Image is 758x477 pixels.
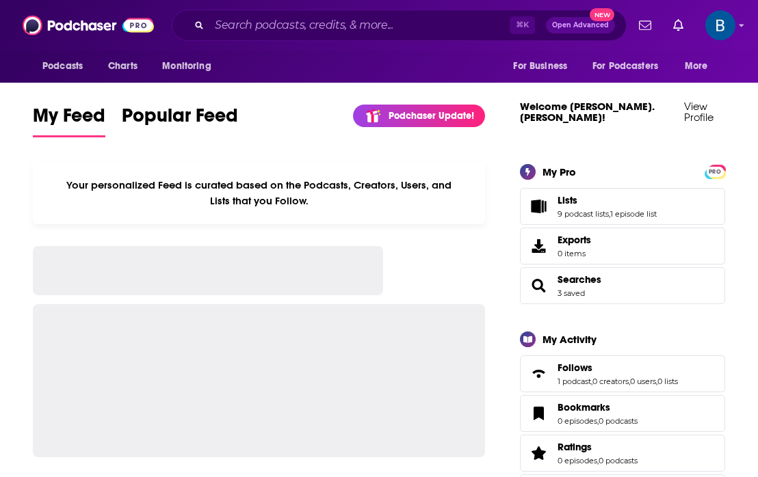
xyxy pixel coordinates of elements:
a: Show notifications dropdown [668,14,689,37]
button: open menu [504,53,584,79]
a: 9 podcast lists [558,209,609,219]
a: 1 podcast [558,377,591,386]
span: Ratings [520,435,725,472]
span: , [597,416,599,426]
span: Lists [558,194,577,206]
a: Popular Feed [122,104,238,137]
span: Charts [108,57,138,76]
span: Logged in as bob.wilms [705,10,735,40]
a: 0 creators [592,377,629,386]
a: Follows [525,364,552,383]
span: Open Advanced [552,22,609,29]
span: For Business [513,57,567,76]
a: 0 podcasts [599,416,638,426]
img: Podchaser - Follow, Share and Rate Podcasts [23,12,154,38]
span: Follows [558,362,592,374]
a: View Profile [684,100,714,124]
div: Search podcasts, credits, & more... [172,10,627,41]
a: Exports [520,228,725,264]
span: , [591,377,592,386]
span: Popular Feed [122,104,238,135]
span: Exports [525,236,552,256]
button: Open AdvancedNew [546,17,615,33]
a: 0 episodes [558,416,597,426]
img: User Profile [705,10,735,40]
a: Bookmarks [525,404,552,423]
span: Monitoring [162,57,211,76]
a: 0 podcasts [599,456,638,465]
span: Bookmarks [558,401,610,413]
span: Exports [558,234,591,246]
input: Search podcasts, credits, & more... [209,14,510,36]
span: ⌘ K [510,16,535,34]
a: 1 episode list [610,209,657,219]
span: Ratings [558,441,592,453]
a: Follows [558,362,678,374]
a: 0 users [630,377,656,386]
a: Show notifications dropdown [633,14,657,37]
span: PRO [707,167,723,177]
a: Welcome [PERSON_NAME].[PERSON_NAME]! [520,100,655,124]
span: Podcasts [42,57,83,76]
span: New [590,8,614,21]
button: open menu [675,53,725,79]
p: Podchaser Update! [389,110,474,122]
button: open menu [584,53,678,79]
span: More [685,57,708,76]
button: open menu [153,53,228,79]
div: Your personalized Feed is curated based on the Podcasts, Creators, Users, and Lists that you Follow. [33,162,485,224]
span: , [597,456,599,465]
a: 0 episodes [558,456,597,465]
a: Searches [525,276,552,295]
span: For Podcasters [592,57,658,76]
span: Bookmarks [520,395,725,432]
a: Lists [525,197,552,216]
a: Ratings [558,441,638,453]
span: Lists [520,188,725,225]
a: Searches [558,273,601,286]
span: My Feed [33,104,105,135]
button: Show profile menu [705,10,735,40]
span: 0 items [558,249,591,258]
a: 0 lists [657,377,678,386]
span: Searches [520,267,725,304]
span: , [629,377,630,386]
a: Bookmarks [558,401,638,413]
a: Ratings [525,444,552,463]
span: , [609,209,610,219]
span: , [656,377,657,386]
button: open menu [33,53,101,79]
a: 3 saved [558,288,585,298]
a: PRO [707,165,723,176]
a: Charts [99,53,146,79]
a: My Feed [33,104,105,137]
a: Lists [558,194,657,206]
span: Follows [520,355,725,392]
div: My Pro [543,165,576,178]
div: My Activity [543,333,597,346]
